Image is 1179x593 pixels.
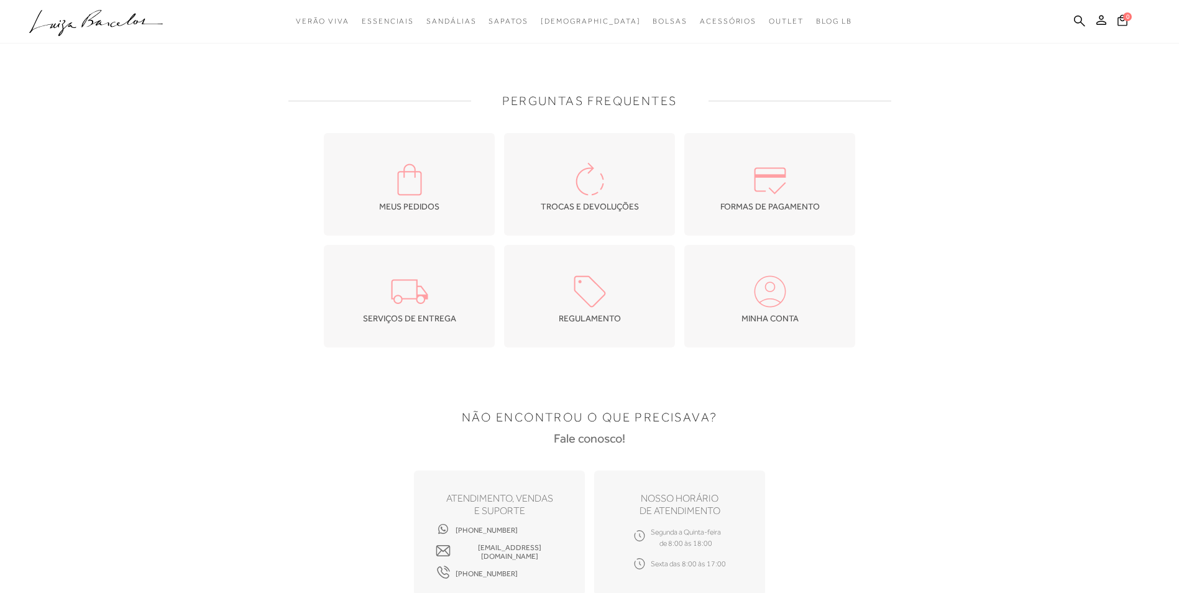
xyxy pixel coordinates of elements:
span: MINHA CONTA [741,313,799,323]
a: TROCAS E DEVOLUÇÕES [504,133,675,236]
span: Acessórios [700,17,756,25]
h3: Fale conosco! [554,431,625,446]
span: SERVIÇOS DE ENTREGA [363,313,456,323]
span: REGULAMENTO [559,313,621,323]
span: TROCAS E DEVOLUÇÕES [541,201,639,211]
a: categoryNavScreenReaderText [362,10,414,33]
a: categoryNavScreenReaderText [769,10,804,33]
img: exchanges-colorful-icon.png [568,158,612,201]
a: FORMAS DE PAGAMENTO [684,133,855,236]
span: [PHONE_NUMBER] [456,526,518,535]
a: categoryNavScreenReaderText [489,10,528,33]
h4: nosso horário de atendimento [640,492,720,517]
img: delivery-truck-colorful-icon.png [388,270,431,313]
a: [PHONE_NUMBER] [436,566,518,581]
a: REGULAMENTO [504,245,675,347]
span: Segunda a Quinta-feira de 8:00 às 18:00 [651,526,721,549]
span: Sexta das 8:00 às 17:00 [651,558,726,569]
a: [EMAIL_ADDRESS][DOMAIN_NAME] [436,544,563,559]
span: 0 [1123,12,1132,21]
h4: ATENDIMENTO, VENDAS e suporte [446,492,553,517]
span: MEUS PEDIDOS [379,201,439,211]
h1: NÃO ENCONTROU O QUE PRECISAVA? [462,410,718,425]
a: categoryNavScreenReaderText [700,10,756,33]
a: categoryNavScreenReaderText [653,10,687,33]
a: [PHONE_NUMBER] [436,522,518,538]
a: SERVIÇOS DE ENTREGA [324,245,495,347]
a: categoryNavScreenReaderText [296,10,349,33]
span: Verão Viva [296,17,349,25]
a: categoryNavScreenReaderText [426,10,476,33]
span: FORMAS DE PAGAMENTO [720,201,820,211]
span: [EMAIL_ADDRESS][DOMAIN_NAME] [456,543,563,561]
span: [DEMOGRAPHIC_DATA] [541,17,641,25]
span: Bolsas [653,17,687,25]
a: BLOG LB [816,10,852,33]
span: BLOG LB [816,17,852,25]
img: my-orders-colorful-icon.png [388,158,431,201]
span: [PHONE_NUMBER] [456,569,518,578]
a: MEUS PEDIDOS [324,133,495,236]
span: Outlet [769,17,804,25]
img: how-to-colorful-icon.png [748,158,792,201]
a: noSubCategoriesText [541,10,641,33]
h1: PERGUNTAS FREQUENTES [502,93,677,108]
span: Sapatos [489,17,528,25]
img: promotions-colorful-icon.png [568,270,612,313]
img: my-account-colorful-icon.png [748,270,792,313]
a: MINHA CONTA [684,245,855,347]
span: Sandálias [426,17,476,25]
span: Essenciais [362,17,414,25]
button: 0 [1114,14,1131,30]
